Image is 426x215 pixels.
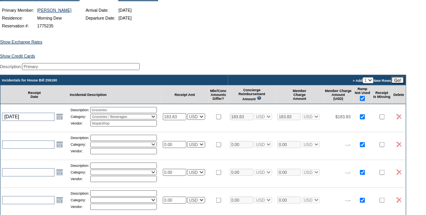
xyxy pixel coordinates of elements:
td: Morning Dew [36,14,73,22]
input: Go! [391,77,404,84]
span: $183.83 [336,114,351,119]
img: icon_delete2.gif [397,197,402,203]
td: Receipt Amt [161,85,209,104]
td: Primary Member: [1,7,35,14]
span: -.-- [346,198,351,202]
td: Arrival Date: [84,7,117,14]
a: Open the calendar popup. [55,196,64,204]
img: icon_delete2.gif [397,170,402,175]
td: Vendor: [71,176,89,182]
td: Ramp Not Used [353,85,372,104]
td: Departure Date: [84,14,117,22]
td: 1775235 [36,22,73,29]
td: Vendor: [71,204,89,210]
td: Receipt Date [0,85,68,104]
td: Description: [71,135,89,141]
td: Mbr/Conc Amounts Differ? [209,85,228,104]
td: Reservation #: [1,22,35,29]
span: -.-- [346,142,351,147]
td: Member Charge Amount [276,85,324,104]
td: Vendor: [71,120,89,126]
td: Category: [71,114,89,119]
a: Open the calendar popup. [55,112,64,121]
td: Incidental Description [68,85,161,104]
td: Residence: [1,14,35,22]
td: Concierge Reimbursement Amount [228,85,276,104]
td: Delete [392,85,406,104]
td: Description: [71,163,89,169]
img: icon_delete2.gif [397,114,402,119]
a: Open the calendar popup. [55,168,64,177]
a: [PERSON_NAME] [37,8,72,13]
td: Category: [71,170,89,175]
td: Vendor: [71,148,89,154]
td: » Add New Rows [228,75,406,85]
td: Description: [71,190,89,197]
td: Member Charge Amount (USD) [324,85,353,104]
td: Receipt Is Missing [372,85,392,104]
td: [DATE] [117,14,133,22]
td: [DATE] [117,7,133,14]
td: Incidentals for House Bill 259180 [0,75,228,85]
img: questionMark_lightBlue.gif [257,96,262,100]
td: Category: [71,197,89,203]
td: Category: [71,142,89,147]
img: icon_delete2.gif [397,142,402,147]
a: Open the calendar popup. [55,140,64,149]
td: Description: [71,107,89,113]
span: -.-- [346,170,351,175]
